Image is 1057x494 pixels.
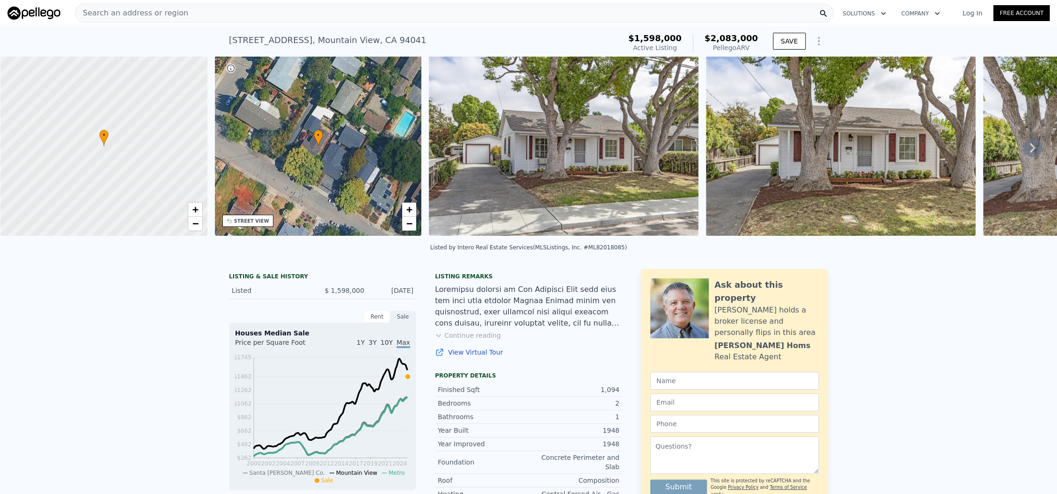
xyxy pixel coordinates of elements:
span: Metro [389,470,404,476]
button: Solutions [835,5,894,22]
span: − [406,218,412,229]
tspan: 2014 [334,460,349,467]
div: Ask about this property [714,278,819,305]
img: Sale: 167461505 Parcel: 30691466 [429,56,698,236]
div: Bathrooms [438,412,528,421]
span: 10Y [381,339,393,346]
tspan: 2021 [378,460,392,467]
input: Phone [650,415,819,433]
tspan: 2007 [290,460,305,467]
button: Continue reading [435,331,501,340]
div: Composition [528,476,619,485]
div: Loremipsu dolorsi am Con Adipisci Elit sedd eius tem inci utla etdolor Magnaa Enimad minim ven qu... [435,284,622,329]
div: • [314,130,323,146]
span: Santa [PERSON_NAME] Co. [250,470,325,476]
div: LISTING & SALE HISTORY [229,273,416,282]
span: 3Y [368,339,376,346]
div: Sale [390,311,416,323]
tspan: 2004 [276,460,290,467]
input: Email [650,393,819,411]
a: Zoom in [188,203,202,217]
a: View Virtual Tour [435,348,622,357]
img: Sale: 167461505 Parcel: 30691466 [706,56,976,236]
div: 1,094 [528,385,619,394]
button: Company [894,5,947,22]
span: $2,083,000 [705,33,758,43]
a: Terms of Service [770,485,807,490]
div: [PERSON_NAME] holds a broker license and personally flips in this area [714,305,819,338]
div: Roof [438,476,528,485]
div: Listed [232,286,315,295]
div: • [99,130,109,146]
span: • [99,131,109,139]
div: 1948 [528,426,619,435]
tspan: $462 [237,441,251,448]
span: Sale [321,477,333,484]
tspan: 2019 [363,460,378,467]
span: $1,598,000 [628,33,682,43]
tspan: $1462 [234,373,251,380]
tspan: 2024 [393,460,407,467]
span: Mountain View [336,470,377,476]
div: Concrete Perimeter and Slab [528,453,619,472]
div: 2 [528,399,619,408]
a: Privacy Policy [728,485,758,490]
div: Bedrooms [438,399,528,408]
tspan: $1745 [234,354,251,361]
span: Active Listing [633,44,677,51]
a: Zoom out [402,217,416,231]
div: Foundation [438,458,528,467]
span: 1Y [357,339,365,346]
div: Property details [435,372,622,379]
tspan: $1262 [234,387,251,393]
span: Search an address or region [75,7,188,19]
div: [STREET_ADDRESS] , Mountain View , CA 94041 [229,34,426,47]
div: Year Improved [438,439,528,449]
tspan: $662 [237,428,251,434]
div: Listed by Intero Real Estate Services (MLSListings, Inc. #ML82018085) [430,244,627,251]
div: [DATE] [372,286,413,295]
div: Finished Sqft [438,385,528,394]
span: • [314,131,323,139]
tspan: 2009 [305,460,319,467]
tspan: $262 [237,455,251,461]
div: Year Built [438,426,528,435]
div: 1948 [528,439,619,449]
a: Zoom in [402,203,416,217]
span: Max [396,339,410,348]
tspan: $862 [237,414,251,421]
button: Show Options [809,32,828,51]
div: STREET VIEW [234,218,269,225]
a: Free Account [993,5,1050,21]
a: Zoom out [188,217,202,231]
span: − [192,218,198,229]
span: + [192,203,198,215]
div: Listing remarks [435,273,622,280]
tspan: 2000 [247,460,261,467]
img: Pellego [7,7,60,20]
div: 1 [528,412,619,421]
input: Name [650,372,819,390]
tspan: 2002 [261,460,276,467]
a: Log In [951,8,993,18]
div: Pellego ARV [705,43,758,52]
button: SAVE [773,33,806,50]
tspan: 2017 [349,460,363,467]
span: $ 1,598,000 [324,287,364,294]
div: [PERSON_NAME] Homs [714,340,810,351]
span: + [406,203,412,215]
div: Real Estate Agent [714,351,781,363]
div: Rent [364,311,390,323]
tspan: $1062 [234,400,251,407]
div: Price per Square Foot [235,338,323,353]
div: Houses Median Sale [235,328,410,338]
tspan: 2012 [320,460,334,467]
